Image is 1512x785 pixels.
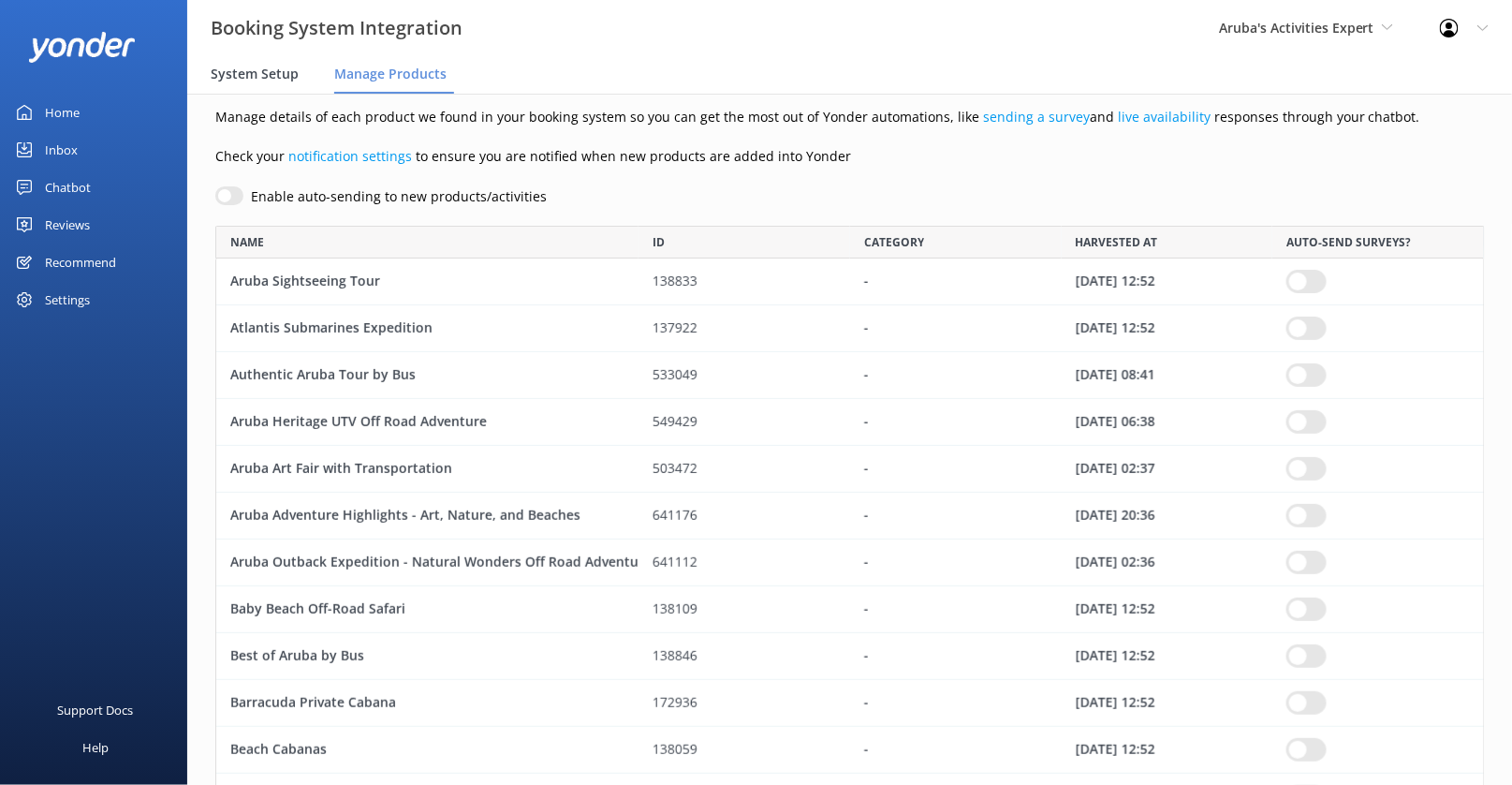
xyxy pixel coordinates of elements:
[1062,446,1273,493] div: 26 Aug 24 02:37
[216,633,639,680] div: Best of Aruba by Bus
[215,540,1485,586] div: row
[1062,259,1273,305] div: 29 Jan 24 12:52
[215,680,1485,727] div: row
[215,146,1484,167] p: Check your to ensure you are notified when new products are added into Yonder
[45,244,116,281] div: Recommend
[215,305,1485,352] div: row
[215,493,1485,540] div: row
[850,399,1062,446] div: -
[639,259,850,305] div: 138833
[850,680,1062,727] div: -
[850,633,1062,680] div: -
[639,540,850,586] div: 641112
[850,493,1062,540] div: -
[45,131,78,169] div: Inbox
[45,94,80,131] div: Home
[639,305,850,352] div: 137922
[1062,727,1273,774] div: 29 Jan 24 12:52
[215,586,1485,633] div: row
[1286,233,1411,251] span: AUTO-SEND SURVEYS?
[639,727,850,774] div: 138059
[211,13,462,43] h3: Booking System Integration
[45,281,90,318] div: Settings
[850,259,1062,305] div: -
[216,305,639,352] div: Atlantis Submarines Expedition
[639,352,850,399] div: 533049
[639,680,850,727] div: 172936
[639,633,850,680] div: 138846
[288,147,412,165] a: notification settings
[334,65,447,83] span: Manage Products
[216,446,639,493] div: Aruba Art Fair with Transportation
[45,169,91,206] div: Chatbot
[850,540,1062,586] div: -
[1076,233,1158,251] span: HARVESTED AT
[215,399,1485,446] div: row
[653,233,665,251] span: ID
[1062,352,1273,399] div: 20 Mar 24 08:41
[215,633,1485,680] div: row
[28,32,136,63] img: yonder-white-logo.png
[983,108,1090,126] a: sending a survey
[1062,633,1273,680] div: 29 Jan 24 12:52
[639,446,850,493] div: 503472
[215,727,1485,774] div: row
[230,233,264,251] span: NAME
[1219,19,1374,37] span: Aruba's Activities Expert
[639,586,850,633] div: 138109
[82,729,109,766] div: Help
[216,399,639,446] div: Aruba Heritage UTV Off Road Adventure
[850,352,1062,399] div: -
[216,586,639,633] div: Baby Beach Off-Road Safari
[850,446,1062,493] div: -
[216,540,639,586] div: Aruba Outback Expedition - Natural Wonders Off Road Adventure
[1062,493,1273,540] div: 03 Jun 25 20:36
[215,107,1484,127] p: Manage details of each product we found in your booking system so you can get the most out of Yon...
[1062,680,1273,727] div: 29 Jan 24 12:52
[850,727,1062,774] div: -
[211,65,299,83] span: System Setup
[216,680,639,727] div: Barracuda Private Cabana
[216,352,639,399] div: Authentic Aruba Tour by Bus
[215,259,1485,305] div: row
[215,352,1485,399] div: row
[864,233,924,251] span: CATEGORY
[251,186,547,207] label: Enable auto-sending to new products/activities
[1118,108,1211,126] a: live availability
[45,206,90,244] div: Reviews
[1062,586,1273,633] div: 29 Jan 24 12:52
[215,446,1485,493] div: row
[639,399,850,446] div: 549429
[850,305,1062,352] div: -
[58,691,134,729] div: Support Docs
[1062,399,1273,446] div: 19 May 24 06:38
[1062,540,1273,586] div: 04 Jun 25 02:36
[850,586,1062,633] div: -
[216,727,639,774] div: Beach Cabanas
[1062,305,1273,352] div: 29 Jan 24 12:52
[216,493,639,540] div: Aruba Adventure Highlights - Art, Nature, and Beaches
[216,259,639,305] div: Aruba Sightseeing Tour
[639,493,850,540] div: 641176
